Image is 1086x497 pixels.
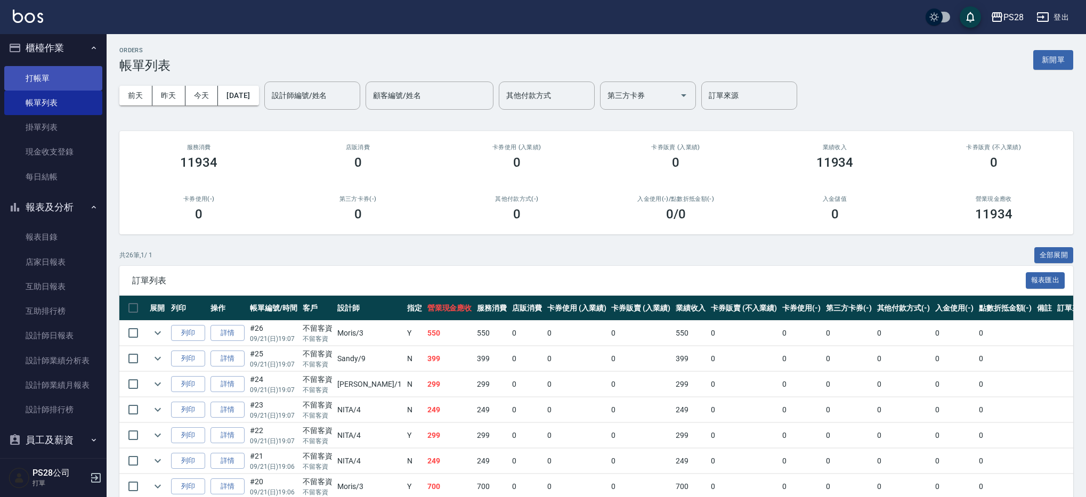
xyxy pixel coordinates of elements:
p: 09/21 (日) 19:07 [250,385,297,395]
a: 帳單列表 [4,91,102,115]
p: 共 26 筆, 1 / 1 [119,250,152,260]
td: 0 [545,321,609,346]
td: 0 [609,372,673,397]
button: Open [675,87,692,104]
h2: 入金儲值 [768,195,901,202]
p: 不留客資 [303,334,333,344]
a: 設計師日報表 [4,323,102,348]
td: 299 [474,372,509,397]
th: 操作 [208,296,247,321]
td: 0 [823,372,874,397]
td: #26 [247,321,300,346]
td: 0 [509,346,545,371]
h2: ORDERS [119,47,171,54]
a: 詳情 [210,351,245,367]
td: N [404,346,425,371]
h2: 入金使用(-) /點數折抵金額(-) [609,195,742,202]
td: 0 [708,423,780,448]
td: #24 [247,372,300,397]
th: 設計師 [335,296,404,321]
th: 店販消費 [509,296,545,321]
td: 0 [545,423,609,448]
p: 09/21 (日) 19:07 [250,334,297,344]
h3: 服務消費 [132,144,265,151]
h3: 0 [672,155,679,170]
td: 0 [933,397,976,422]
h2: 業績收入 [768,144,901,151]
h2: 其他付款方式(-) [450,195,583,202]
button: 紅利點數設定 [4,454,102,482]
td: 299 [673,423,708,448]
td: 399 [673,346,708,371]
p: 不留客資 [303,487,333,497]
button: expand row [150,351,166,366]
td: 0 [545,449,609,474]
a: 現金收支登錄 [4,140,102,164]
th: 指定 [404,296,425,321]
td: 0 [933,321,976,346]
h2: 店販消費 [291,144,424,151]
td: 399 [425,346,475,371]
h3: 0 /0 [666,207,686,222]
button: 今天 [185,86,218,105]
td: 0 [780,372,823,397]
td: 0 [609,449,673,474]
td: 0 [545,372,609,397]
button: [DATE] [218,86,258,105]
td: Y [404,423,425,448]
button: 列印 [171,325,205,341]
h2: 卡券販賣 (入業績) [609,144,742,151]
td: 0 [708,372,780,397]
p: 09/21 (日) 19:06 [250,487,297,497]
td: 0 [780,423,823,448]
td: 550 [673,321,708,346]
th: 服務消費 [474,296,509,321]
button: 新開單 [1033,50,1073,70]
td: 0 [708,321,780,346]
h3: 0 [354,207,362,222]
button: expand row [150,325,166,341]
th: 卡券使用(-) [780,296,823,321]
button: expand row [150,402,166,418]
td: 0 [780,449,823,474]
a: 設計師排行榜 [4,397,102,422]
p: 09/21 (日) 19:07 [250,411,297,420]
p: 不留客資 [303,436,333,446]
button: expand row [150,478,166,494]
p: 打單 [33,478,87,488]
div: 不留客資 [303,400,333,411]
td: Y [404,321,425,346]
h2: 第三方卡券(-) [291,195,424,202]
th: 卡券販賣 (不入業績) [708,296,780,321]
td: 249 [474,449,509,474]
a: 詳情 [210,427,245,444]
td: 0 [509,423,545,448]
a: 每日結帳 [4,165,102,189]
td: 0 [708,397,780,422]
h3: 0 [354,155,362,170]
a: 詳情 [210,478,245,495]
th: 第三方卡券(-) [823,296,874,321]
a: 店家日報表 [4,250,102,274]
td: [PERSON_NAME] /1 [335,372,404,397]
button: 報表匯出 [1026,272,1065,289]
td: 0 [545,397,609,422]
a: 設計師業績月報表 [4,373,102,397]
td: 0 [609,321,673,346]
td: 399 [474,346,509,371]
th: 營業現金應收 [425,296,475,321]
td: 0 [609,423,673,448]
td: #23 [247,397,300,422]
p: 不留客資 [303,360,333,369]
div: 不留客資 [303,425,333,436]
td: Moris /3 [335,321,404,346]
th: 卡券使用 (入業績) [545,296,609,321]
div: 不留客資 [303,323,333,334]
td: 0 [933,372,976,397]
button: PS28 [986,6,1028,28]
td: #25 [247,346,300,371]
td: #21 [247,449,300,474]
button: 列印 [171,478,205,495]
h3: 帳單列表 [119,58,171,73]
th: 客戶 [300,296,335,321]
